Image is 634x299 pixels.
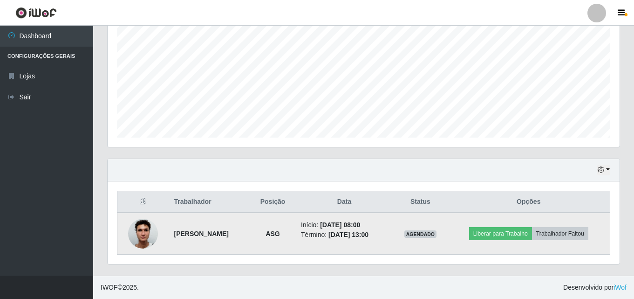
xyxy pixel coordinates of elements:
[328,231,368,238] time: [DATE] 13:00
[301,220,388,230] li: Início:
[295,191,393,213] th: Data
[101,283,139,292] span: © 2025 .
[168,191,250,213] th: Trabalhador
[250,191,295,213] th: Posição
[393,191,447,213] th: Status
[320,221,360,229] time: [DATE] 08:00
[128,214,158,253] img: 1742576505946.jpeg
[15,7,57,19] img: CoreUI Logo
[469,227,532,240] button: Liberar para Trabalho
[266,230,280,237] strong: ASG
[614,284,627,291] a: iWof
[404,230,437,238] span: AGENDADO
[532,227,588,240] button: Trabalhador Faltou
[101,284,118,291] span: IWOF
[563,283,627,292] span: Desenvolvido por
[448,191,610,213] th: Opções
[301,230,388,240] li: Término:
[174,230,228,237] strong: [PERSON_NAME]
